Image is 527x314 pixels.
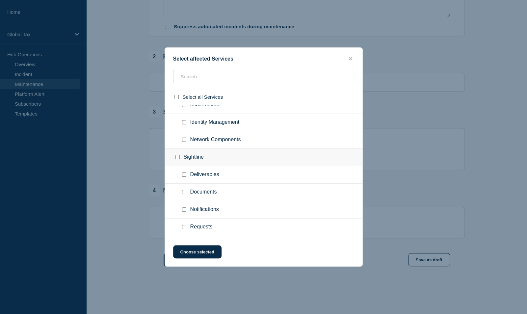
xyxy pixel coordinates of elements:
span: Deliverables [190,171,219,178]
span: Documents [190,189,217,196]
input: Notifications checkbox [182,207,186,212]
span: Network Components [190,137,241,143]
input: Sightline checkbox [175,155,180,159]
input: Documents checkbox [182,190,186,194]
input: Requests checkbox [182,225,186,229]
span: Select all Services [183,94,223,100]
input: Search [173,70,354,83]
span: Identity Management [190,119,239,126]
button: close button [347,56,354,62]
div: Select affected Services [165,56,362,62]
input: Network Components checkbox [182,138,186,142]
span: Requests [190,224,213,230]
span: Notifications [190,206,219,213]
input: Deliverables checkbox [182,172,186,177]
input: select all checkbox [174,95,179,99]
button: Choose selected [173,245,222,258]
input: Identity Management checkbox [182,120,186,124]
div: Sightline [165,149,362,166]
